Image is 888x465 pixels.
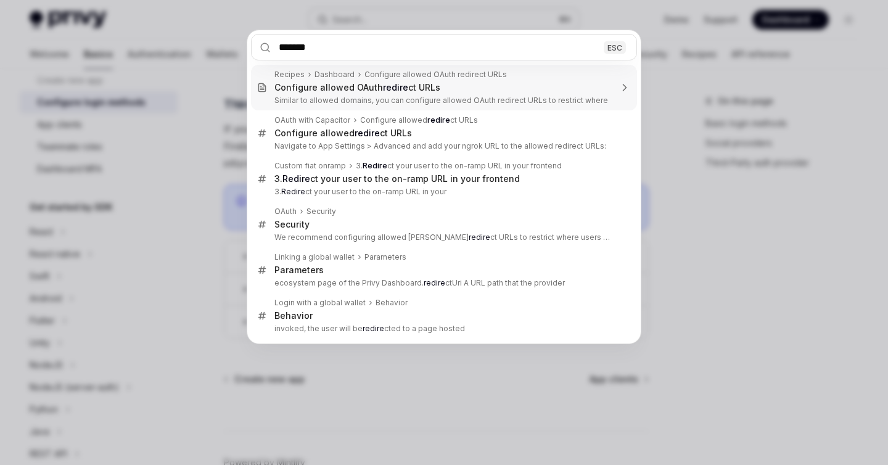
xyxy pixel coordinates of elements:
[376,298,408,308] div: Behavior
[274,128,412,139] div: Configure allowed ct URLs
[274,207,297,216] div: OAuth
[274,82,440,93] div: Configure allowed OAuth ct URLs
[469,232,490,242] b: redire
[360,115,478,125] div: Configure allowed ct URLs
[274,187,611,197] p: 3. ct your user to the on-ramp URL in your
[274,232,611,242] p: We recommend configuring allowed [PERSON_NAME] ct URLs to restrict where users ca
[282,173,310,184] b: Redire
[306,207,336,216] div: Security
[274,298,366,308] div: Login with a global wallet
[427,115,450,125] b: redire
[274,324,611,334] p: invoked, the user will be cted to a page hosted
[274,141,611,151] p: Navigate to App Settings > Advanced and add your ngrok URL to the allowed redirect URLs:
[383,82,408,93] b: redire
[274,310,313,321] div: Behavior
[356,161,562,171] div: 3. ct your user to the on-ramp URL in your frontend
[274,219,310,230] div: Security
[274,278,611,288] p: ecosystem page of the Privy Dashboard. ctUri A URL path that the provider
[363,161,387,170] b: Redire
[274,70,305,80] div: Recipes
[424,278,445,287] b: redire
[364,70,507,80] div: Configure allowed OAuth redirect URLs
[281,187,305,196] b: Redire
[274,173,520,184] div: 3. ct your user to the on-ramp URL in your frontend
[604,41,626,54] div: ESC
[355,128,380,138] b: redire
[274,115,350,125] div: OAuth with Capacitor
[363,324,384,333] b: redire
[274,252,355,262] div: Linking a global wallet
[364,252,406,262] div: Parameters
[274,161,346,171] div: Custom fiat onramp
[274,265,324,276] div: Parameters
[274,96,611,105] p: Similar to allowed domains, you can configure allowed OAuth redirect URLs to restrict where
[314,70,355,80] div: Dashboard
